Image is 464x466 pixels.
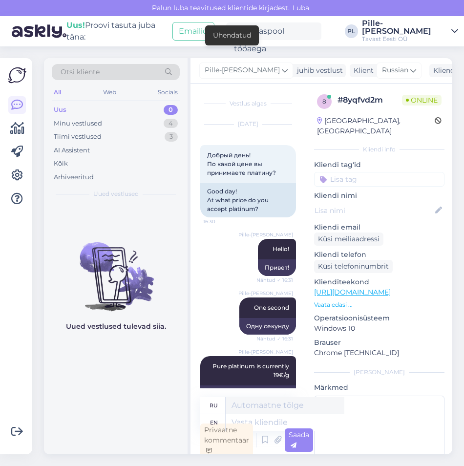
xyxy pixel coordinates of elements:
[164,105,178,115] div: 0
[200,424,253,457] div: Privaatne kommentaar
[200,99,296,108] div: Vestlus algas
[238,290,293,297] span: Pille-[PERSON_NAME]
[226,22,321,40] div: Väljaspool tööaega
[172,22,214,41] button: Emailid
[314,233,383,246] div: Küsi meiliaadressi
[165,132,178,142] div: 3
[66,20,169,43] div: Proovi tasuta juba täna:
[200,120,296,128] div: [DATE]
[273,245,289,253] span: Hello!
[54,119,102,128] div: Minu vestlused
[200,183,296,217] div: Good day! At what price do you accept platinum?
[212,362,291,379] span: Pure platinum is currently 19€/g
[314,160,444,170] p: Kliendi tag'id
[66,321,166,332] p: Uued vestlused tulevad siia.
[101,86,118,99] div: Web
[93,190,139,198] span: Uued vestlused
[205,65,280,76] span: Pille-[PERSON_NAME]
[61,67,100,77] span: Otsi kliente
[314,172,444,187] input: Lisa tag
[314,288,391,297] a: [URL][DOMAIN_NAME]
[289,430,309,449] span: Saada
[52,86,63,99] div: All
[362,20,447,35] div: Pille-[PERSON_NAME]
[314,323,444,334] p: Windows 10
[314,382,444,393] p: Märkmed
[238,231,293,238] span: Pille-[PERSON_NAME]
[402,95,442,106] span: Online
[293,65,343,76] div: juhib vestlust
[314,260,393,273] div: Küsi telefoninumbrit
[44,225,188,313] img: No chats
[382,65,408,76] span: Russian
[54,159,68,169] div: Kõik
[54,172,94,182] div: Arhiveeritud
[66,21,85,30] b: Uus!
[54,146,90,155] div: AI Assistent
[210,414,218,431] div: en
[8,66,26,85] img: Askly Logo
[238,348,293,356] span: Pille-[PERSON_NAME]
[314,348,444,358] p: Chrome [TECHNICAL_ID]
[54,105,66,115] div: Uus
[254,304,289,311] span: One second
[54,132,102,142] div: Tiimi vestlused
[314,313,444,323] p: Operatsioonisüsteem
[314,368,444,377] div: [PERSON_NAME]
[362,35,447,43] div: Tavast Eesti OÜ
[314,277,444,287] p: Klienditeekond
[156,86,180,99] div: Socials
[290,3,312,12] span: Luba
[203,218,240,225] span: 16:30
[314,250,444,260] p: Kliendi telefon
[314,145,444,154] div: Kliendi info
[164,119,178,128] div: 4
[345,24,358,38] div: PL
[239,318,296,335] div: Одну секунду
[322,98,326,105] span: 8
[200,385,296,420] div: Чистая платина в настоящее время стоит 19 евро/г.
[207,151,276,176] span: Добрый день! По какой цене вы принимаете платину?
[315,205,433,216] input: Lisa nimi
[314,191,444,201] p: Kliendi nimi
[317,116,435,136] div: [GEOGRAPHIC_DATA], [GEOGRAPHIC_DATA]
[314,338,444,348] p: Brauser
[256,335,293,342] span: Nähtud ✓ 16:31
[213,30,251,41] div: Ühendatud
[362,20,458,43] a: Pille-[PERSON_NAME]Tavast Eesti OÜ
[258,259,296,276] div: Привет!
[350,65,374,76] div: Klient
[314,222,444,233] p: Kliendi email
[210,397,218,414] div: ru
[337,94,402,106] div: # 8yqfvd2m
[256,276,293,284] span: Nähtud ✓ 16:31
[314,300,444,309] p: Vaata edasi ...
